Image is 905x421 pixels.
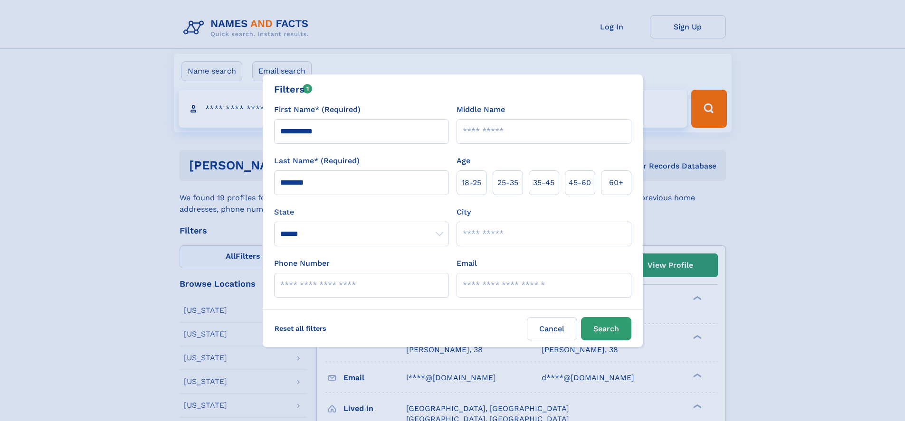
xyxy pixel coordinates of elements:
[274,258,330,269] label: Phone Number
[581,317,631,340] button: Search
[533,177,554,188] span: 35‑45
[569,177,591,188] span: 45‑60
[457,258,477,269] label: Email
[457,155,470,167] label: Age
[609,177,623,188] span: 60+
[462,177,481,188] span: 18‑25
[274,206,449,218] label: State
[497,177,518,188] span: 25‑35
[274,155,360,167] label: Last Name* (Required)
[274,104,361,115] label: First Name* (Required)
[268,317,333,340] label: Reset all filters
[457,104,505,115] label: Middle Name
[457,206,471,218] label: City
[527,317,577,340] label: Cancel
[274,82,313,96] div: Filters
